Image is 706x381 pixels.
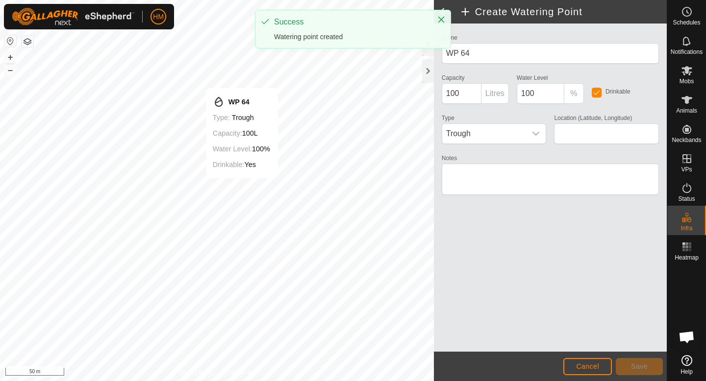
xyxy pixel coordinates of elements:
[213,127,270,139] div: 100L
[576,362,599,370] span: Cancel
[442,114,454,122] label: Type
[213,114,230,121] label: Type:
[554,114,632,122] label: Location (Latitude, Longitude)
[673,20,700,25] span: Schedules
[605,89,630,95] label: Drinkable
[213,143,270,155] div: 100%
[153,12,164,22] span: HM
[616,358,663,375] button: Save
[680,78,694,84] span: Mobs
[213,161,245,168] label: Drinkable:
[232,114,254,121] span: trough
[526,124,546,143] div: dropdown trigger
[517,73,548,82] label: Water Level
[442,33,457,42] label: Name
[22,36,33,48] button: Map Layers
[4,64,16,76] button: –
[227,368,255,377] a: Contact Us
[481,83,509,104] p-inputgroup-addon: Litres
[4,51,16,63] button: +
[12,8,134,25] img: Gallagher Logo
[213,159,270,170] div: Yes
[213,145,252,153] label: Water Level:
[213,129,242,137] label: Capacity:
[667,351,706,379] a: Help
[274,32,427,42] div: Watering point created
[681,167,692,172] span: VPs
[672,137,701,143] span: Neckbands
[672,322,702,352] div: Open chat
[678,196,695,202] span: Status
[631,362,648,370] span: Save
[213,96,270,108] div: WP 64
[442,124,527,143] span: Trough
[4,35,16,47] button: Reset Map
[671,49,703,55] span: Notifications
[459,6,667,18] h2: Create Watering Point
[442,73,465,82] label: Capacity
[517,83,564,104] input: 0
[442,154,457,163] label: Notes
[681,369,693,375] span: Help
[563,358,612,375] button: Cancel
[434,13,448,26] button: Close
[676,108,697,114] span: Animals
[178,368,215,377] a: Privacy Policy
[564,83,584,104] p-inputgroup-addon: %
[681,225,692,231] span: Infra
[675,255,699,261] span: Heatmap
[274,16,427,28] div: Success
